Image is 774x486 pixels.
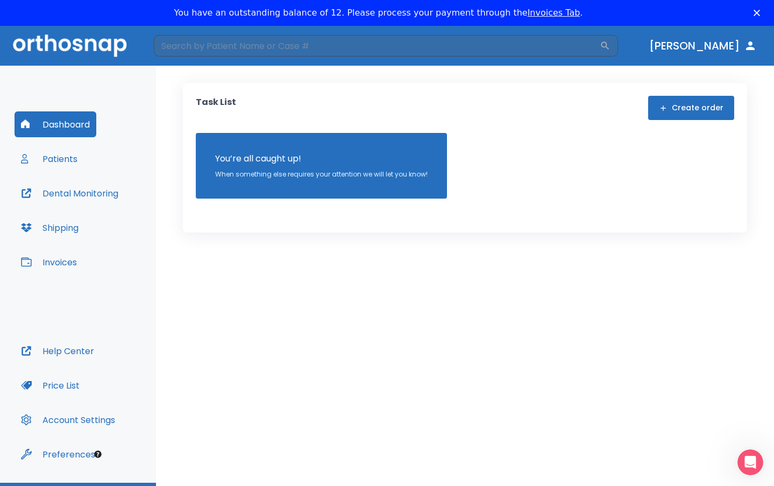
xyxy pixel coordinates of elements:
button: Preferences [15,441,102,467]
div: Tooltip anchor [93,449,103,459]
div: You have an outstanding balance of 12. Please process your payment through the . [174,8,583,18]
a: Invoices Tab [528,8,580,18]
div: Close [754,10,764,16]
button: Price List [15,372,86,398]
button: Shipping [15,215,85,241]
button: Patients [15,146,84,172]
button: [PERSON_NAME] [645,36,761,55]
button: Invoices [15,249,83,275]
button: Dental Monitoring [15,180,125,206]
p: You’re all caught up! [215,152,428,165]
p: When something else requires your attention we will let you know! [215,170,428,179]
iframe: Intercom live chat [737,449,763,475]
button: Create order [648,96,734,120]
button: Account Settings [15,407,122,433]
p: Task List [196,96,236,120]
button: Dashboard [15,111,96,137]
input: Search by Patient Name or Case # [154,35,600,57]
img: Orthosnap [13,34,127,57]
button: Help Center [15,338,101,364]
